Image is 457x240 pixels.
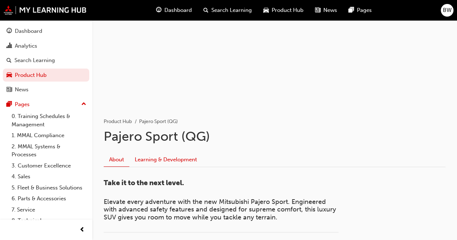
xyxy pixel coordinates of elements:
a: search-iconSearch Learning [198,3,258,18]
div: Analytics [15,42,37,50]
a: 4. Sales [9,171,89,182]
span: prev-icon [79,226,85,235]
a: Dashboard [3,25,89,38]
a: Product Hub [104,118,132,125]
span: Take it to the next level. [104,179,184,187]
a: guage-iconDashboard [150,3,198,18]
h1: Pajero Sport (QG) [104,128,445,144]
span: BW [443,6,452,14]
a: News [3,83,89,96]
a: 8. Technical [9,215,89,226]
a: news-iconNews [309,3,343,18]
span: News [323,6,337,14]
a: 7. Service [9,204,89,215]
span: pages-icon [7,101,12,108]
div: Search Learning [14,56,55,65]
button: Pages [3,98,89,111]
a: Learning & Development [129,153,202,167]
a: 2. MMAL Systems & Processes [9,141,89,160]
a: 1. MMAL Compliance [9,130,89,141]
a: 6. Parts & Accessories [9,193,89,204]
a: Product Hub [3,69,89,82]
div: Pages [15,100,30,109]
button: DashboardAnalyticsSearch LearningProduct HubNews [3,23,89,98]
span: news-icon [7,87,12,93]
span: guage-icon [7,28,12,35]
div: News [15,86,29,94]
a: Analytics [3,39,89,53]
img: mmal [4,5,87,15]
span: Search Learning [211,6,252,14]
span: pages-icon [349,6,354,15]
div: Dashboard [15,27,42,35]
span: car-icon [7,72,12,79]
span: chart-icon [7,43,12,49]
span: up-icon [81,100,86,109]
li: Pajero Sport (QG) [139,118,178,126]
a: pages-iconPages [343,3,378,18]
span: guage-icon [156,6,161,15]
span: search-icon [203,6,208,15]
a: 0. Training Schedules & Management [9,111,89,130]
a: car-iconProduct Hub [258,3,309,18]
a: Search Learning [3,54,89,67]
span: search-icon [7,57,12,64]
a: 5. Fleet & Business Solutions [9,182,89,193]
span: news-icon [315,6,320,15]
a: About [104,153,129,167]
span: Dashboard [164,6,192,14]
button: BW [441,4,453,17]
span: car-icon [263,6,269,15]
a: 3. Customer Excellence [9,160,89,171]
span: Elevate every adventure with the new Mitsubishi Pajero Sport. Engineered with advanced safety fea... [104,198,338,221]
span: Product Hub [272,6,303,14]
span: Pages [357,6,372,14]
